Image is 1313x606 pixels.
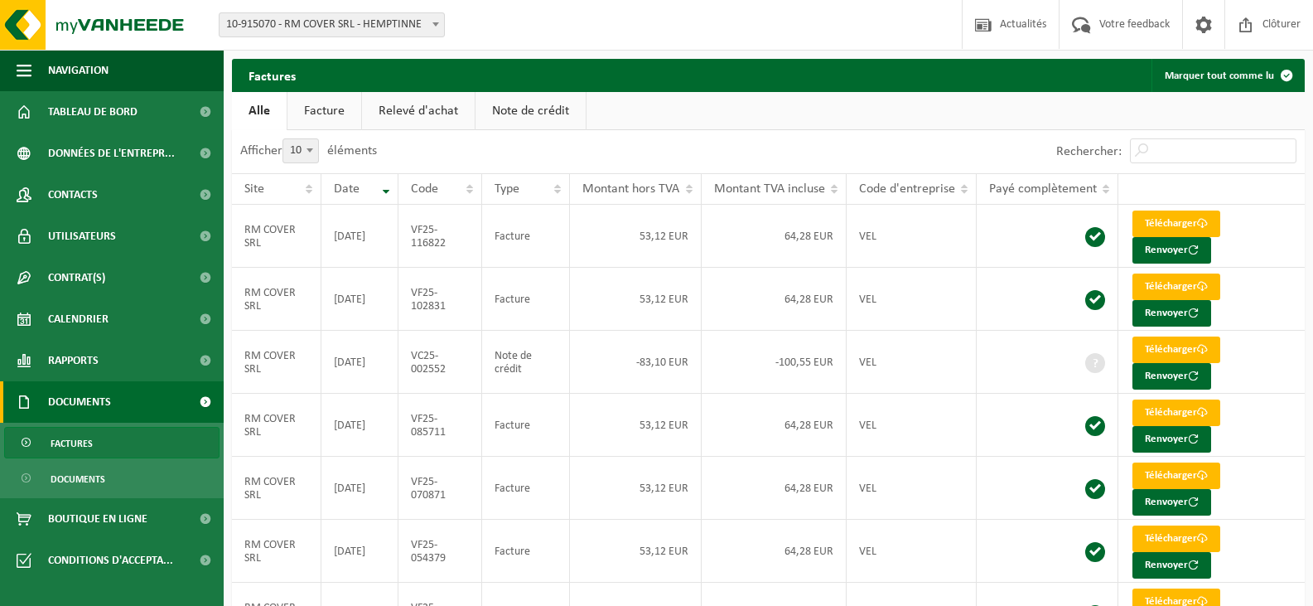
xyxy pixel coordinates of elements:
td: RM COVER SRL [232,268,321,331]
td: [DATE] [321,205,398,268]
td: VEL [847,268,977,331]
td: RM COVER SRL [232,394,321,457]
h2: Factures [232,59,312,91]
span: Utilisateurs [48,216,116,257]
button: Renvoyer [1132,552,1211,579]
td: VC25-002552 [398,331,482,394]
td: VEL [847,457,977,520]
td: 53,12 EUR [570,268,702,331]
span: Date [334,182,360,196]
td: [DATE] [321,268,398,331]
a: Facture [287,92,361,130]
span: Montant TVA incluse [714,182,825,196]
span: 10-915070 - RM COVER SRL - HEMPTINNE [220,13,444,36]
td: RM COVER SRL [232,205,321,268]
td: [DATE] [321,457,398,520]
span: Documents [51,463,105,495]
span: Boutique en ligne [48,498,147,540]
td: RM COVER SRL [232,457,321,520]
td: VEL [847,520,977,583]
td: Facture [482,520,570,583]
a: Note de crédit [475,92,586,130]
span: Navigation [48,50,109,91]
td: 64,28 EUR [702,394,847,457]
span: Type [495,182,519,196]
span: Contacts [48,174,98,216]
button: Renvoyer [1132,426,1211,453]
span: Données de l'entrepr... [48,133,175,174]
td: -83,10 EUR [570,331,702,394]
button: Renvoyer [1132,363,1211,390]
td: [DATE] [321,520,398,583]
td: Facture [482,268,570,331]
td: RM COVER SRL [232,331,321,394]
button: Renvoyer [1132,489,1211,516]
td: VF25-070871 [398,457,482,520]
td: 64,28 EUR [702,520,847,583]
td: VEL [847,394,977,457]
td: Facture [482,394,570,457]
span: Payé complètement [989,182,1097,196]
td: 53,12 EUR [570,394,702,457]
a: Télécharger [1132,526,1220,552]
a: Télécharger [1132,463,1220,489]
span: Tableau de bord [48,91,138,133]
td: [DATE] [321,394,398,457]
span: 10 [283,139,318,162]
button: Marquer tout comme lu [1151,59,1303,92]
td: [DATE] [321,331,398,394]
span: Documents [48,381,111,423]
td: VEL [847,205,977,268]
td: 53,12 EUR [570,457,702,520]
td: 53,12 EUR [570,520,702,583]
a: Télécharger [1132,211,1220,237]
td: -100,55 EUR [702,331,847,394]
a: Documents [4,463,220,494]
span: Code d'entreprise [859,182,955,196]
td: Note de crédit [482,331,570,394]
span: Rapports [48,340,99,381]
button: Renvoyer [1132,237,1211,264]
td: VEL [847,331,977,394]
a: Relevé d'achat [362,92,475,130]
td: 53,12 EUR [570,205,702,268]
td: 64,28 EUR [702,457,847,520]
span: Code [411,182,438,196]
a: Alle [232,92,287,130]
td: 64,28 EUR [702,268,847,331]
td: RM COVER SRL [232,520,321,583]
td: VF25-116822 [398,205,482,268]
span: Montant hors TVA [582,182,679,196]
a: Télécharger [1132,274,1220,300]
span: Contrat(s) [48,257,105,298]
span: Calendrier [48,298,109,340]
a: Télécharger [1132,400,1220,426]
td: VF25-085711 [398,394,482,457]
td: Facture [482,205,570,268]
a: Factures [4,427,220,458]
span: 10-915070 - RM COVER SRL - HEMPTINNE [219,12,445,37]
td: Facture [482,457,570,520]
td: VF25-054379 [398,520,482,583]
label: Afficher éléments [240,144,377,158]
span: Conditions d'accepta... [48,540,173,581]
button: Renvoyer [1132,300,1211,327]
span: Factures [51,428,93,459]
td: 64,28 EUR [702,205,847,268]
span: Site [244,182,264,196]
td: VF25-102831 [398,268,482,331]
a: Télécharger [1132,337,1220,363]
label: Rechercher: [1056,145,1122,158]
span: 10 [282,138,319,163]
